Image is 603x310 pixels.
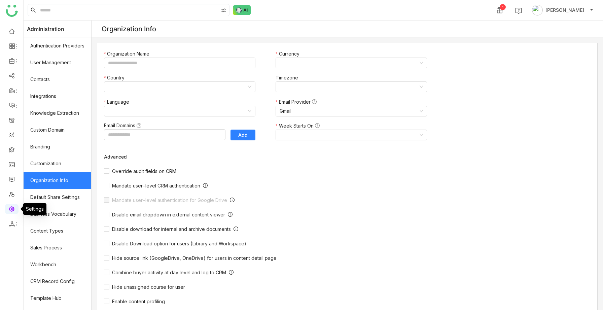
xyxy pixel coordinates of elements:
a: Customization [24,155,91,172]
a: Organization Info [24,172,91,189]
div: Advanced [104,154,440,160]
a: Workbench [24,256,91,273]
label: Currency [276,50,303,58]
div: 1 [500,4,506,10]
span: Disable download for internal and archive documents [109,226,234,232]
span: Add [238,132,248,138]
span: Disable email dropdown in external content viewer [109,212,228,217]
img: logo [6,5,18,17]
label: Timezone [276,74,301,81]
span: Hide source link (GoogleDrive, OneDrive) for users in content detail page [109,255,279,261]
label: Email Provider [276,98,320,106]
a: Integrations [24,88,91,105]
a: Template Hub [24,290,91,307]
img: search-type.svg [221,8,226,13]
div: Organization Info [102,25,156,33]
span: Mandate user-level authentication for Google Drive [109,197,230,203]
a: Sales Process [24,239,91,256]
span: Enable content profiling [109,299,168,304]
div: Settings [23,203,46,215]
span: Hide unassigned course for user [109,284,188,290]
button: [PERSON_NAME] [531,5,595,15]
nz-select-item: Gmail [280,106,423,116]
span: Mandate user-level CRM authentication [109,183,203,188]
button: Add [230,130,255,140]
label: Organization Name [104,50,153,58]
img: ask-buddy-normal.svg [233,5,251,15]
label: Country [104,74,128,81]
span: Administration [27,21,64,37]
label: Language [104,98,133,106]
a: Contacts [24,71,91,88]
a: CRM Record Config [24,273,91,290]
span: Combine buyer activity at day level and log to CRM [109,270,229,275]
a: Default Share Settings [24,189,91,206]
label: Week Starts On [276,122,323,130]
label: Email Domains [104,122,145,129]
a: Business Vocabulary [24,206,91,222]
a: Custom Domain [24,122,91,138]
a: Authentication Providers [24,37,91,54]
span: [PERSON_NAME] [545,6,584,14]
span: Override audit fields on CRM [109,168,179,174]
a: User Management [24,54,91,71]
img: avatar [532,5,543,15]
span: Disable Download option for users (Library and Workspace) [109,241,249,246]
img: help.svg [515,7,522,14]
a: Knowledge Extraction [24,105,91,122]
a: Content Types [24,222,91,239]
a: Branding [24,138,91,155]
